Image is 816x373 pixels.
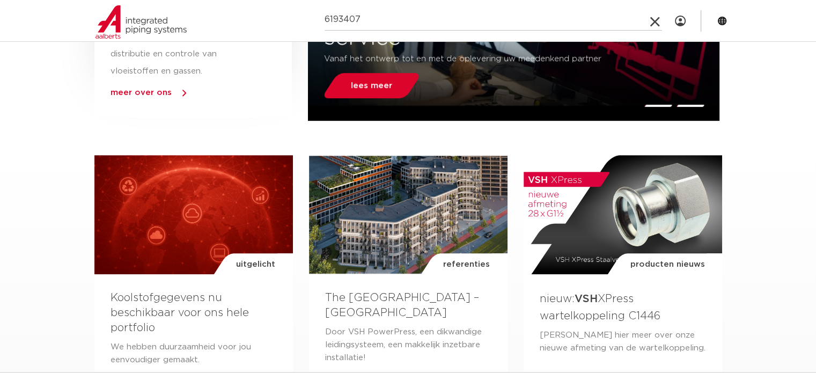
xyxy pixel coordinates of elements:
a: nieuw:VSHXPress wartelkoppeling C1446 [540,294,660,321]
p: Door VSH PowerPress, een dikwandige leidingsysteem, een makkelijk inzetbare installatie! [325,326,491,364]
li: Page dot 1 [644,105,672,107]
li: Page dot 2 [676,105,704,107]
a: Koolstofgegevens nu beschikbaar voor ons hele portfolio [111,292,249,333]
strong: VSH [575,294,598,304]
span: referenties [443,253,490,276]
span: uitgelicht [236,253,275,276]
input: zoeken... [325,9,662,31]
a: lees meer [321,73,422,98]
span: lees meer [351,82,392,90]
p: Vanaf het ontwerp tot en met de oplevering uw meedenkend partner [324,50,639,68]
p: We hebben duurzaamheid voor jou eenvoudiger gemaakt. [111,341,277,367]
a: The [GEOGRAPHIC_DATA] – [GEOGRAPHIC_DATA] [325,292,479,318]
p: [PERSON_NAME] hier meer over onze nieuwe afmeting van de wartelkoppeling. [540,329,706,355]
span: producten nieuws [630,253,704,276]
a: meer over ons [111,89,172,97]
